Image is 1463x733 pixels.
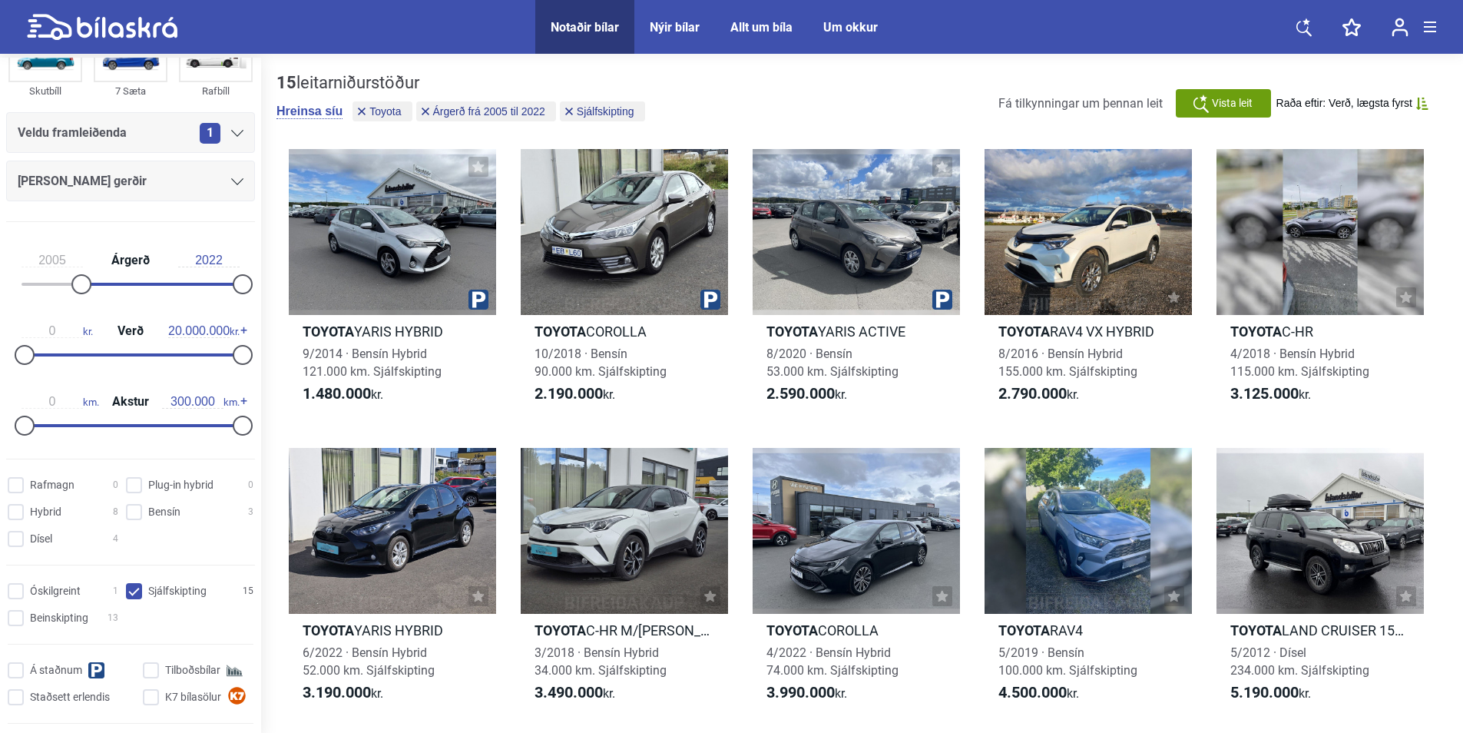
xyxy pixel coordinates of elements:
[179,82,253,100] div: Rafbíll
[535,384,603,403] b: 2.190.000
[1230,385,1311,403] span: kr.
[1216,622,1424,639] h2: LAND CRUISER 150 60TH ANNIVERSARY
[560,101,645,121] button: Sjálfskipting
[108,396,153,408] span: Akstur
[1230,645,1369,678] span: 5/2012 · Dísel 234.000 km. Sjálfskipting
[303,385,383,403] span: kr.
[766,385,847,403] span: kr.
[18,171,147,192] span: [PERSON_NAME] gerðir
[416,101,556,121] button: Árgerð frá 2005 til 2022
[276,104,343,119] button: Hreinsa síu
[22,324,93,338] span: kr.
[766,684,847,702] span: kr.
[303,347,442,379] span: 9/2014 · Bensín Hybrid 121.000 km. Sjálfskipting
[114,325,147,337] span: Verð
[148,477,213,493] span: Plug-in hybrid
[303,384,371,403] b: 1.480.000
[148,583,207,599] span: Sjálfskipting
[521,323,728,340] h2: COROLLA
[985,149,1192,417] a: ToyotaRAV4 VX HYBRID8/2016 · Bensín Hybrid155.000 km. Sjálfskipting2.790.000kr.
[1230,622,1282,638] b: Toyota
[1230,683,1299,701] b: 5.190.000
[998,96,1163,111] span: Fá tilkynningar um þennan leit
[932,290,952,310] img: parking.png
[998,645,1137,678] span: 5/2019 · Bensín 100.000 km. Sjálfskipting
[108,610,118,626] span: 13
[30,477,74,493] span: Rafmagn
[289,448,496,716] a: ToyotaYARIS HYBRID6/2022 · Bensín Hybrid52.000 km. Sjálfskipting3.190.000kr.
[30,583,81,599] span: Óskilgreint
[998,323,1050,340] b: Toyota
[766,622,818,638] b: Toyota
[521,149,728,417] a: ToyotaCOROLLA10/2018 · Bensín90.000 km. Sjálfskipting2.190.000kr.
[243,583,253,599] span: 15
[985,622,1192,639] h2: RAV4
[1276,97,1428,110] button: Raða eftir: Verð, lægsta fyrst
[766,645,899,678] span: 4/2022 · Bensín Hybrid 74.000 km. Sjálfskipting
[766,347,899,379] span: 8/2020 · Bensín 53.000 km. Sjálfskipting
[276,73,296,92] b: 15
[1230,323,1282,340] b: Toyota
[1216,448,1424,716] a: ToyotaLAND CRUISER 150 60TH ANNIVERSARY5/2012 · Dísel234.000 km. Sjálfskipting5.190.000kr.
[165,662,220,678] span: Tilboðsbílar
[998,384,1067,403] b: 2.790.000
[18,122,127,144] span: Veldu framleiðenda
[650,20,700,35] div: Nýir bílar
[303,684,383,702] span: kr.
[551,20,619,35] a: Notaðir bílar
[535,645,667,678] span: 3/2018 · Bensín Hybrid 34.000 km. Sjálfskipting
[289,323,496,340] h2: YARIS HYBRID
[766,384,835,403] b: 2.590.000
[1216,149,1424,417] a: ToyotaC-HR4/2018 · Bensín Hybrid115.000 km. Sjálfskipting3.125.000kr.
[468,290,488,310] img: parking.png
[521,622,728,639] h2: C-HR M/[PERSON_NAME]
[535,385,615,403] span: kr.
[998,622,1050,638] b: Toyota
[113,504,118,520] span: 8
[1276,97,1412,110] span: Raða eftir: Verð, lægsta fyrst
[30,504,61,520] span: Hybrid
[535,683,603,701] b: 3.490.000
[577,106,634,117] span: Sjálfskipting
[148,504,180,520] span: Bensín
[289,622,496,639] h2: YARIS HYBRID
[30,610,88,626] span: Beinskipting
[985,323,1192,340] h2: RAV4 VX HYBRID
[766,683,835,701] b: 3.990.000
[30,531,52,547] span: Dísel
[753,149,960,417] a: ToyotaYARIS ACTIVE8/2020 · Bensín53.000 km. Sjálfskipting2.590.000kr.
[276,73,649,93] div: leitarniðurstöður
[1230,347,1369,379] span: 4/2018 · Bensín Hybrid 115.000 km. Sjálfskipting
[248,477,253,493] span: 0
[22,395,99,409] span: km.
[303,622,354,638] b: Toyota
[433,106,545,117] span: Árgerð frá 2005 til 2022
[998,683,1067,701] b: 4.500.000
[113,477,118,493] span: 0
[113,531,118,547] span: 4
[730,20,793,35] a: Allt um bíla
[303,323,354,340] b: Toyota
[535,347,667,379] span: 10/2018 · Bensín 90.000 km. Sjálfskipting
[1392,18,1408,37] img: user-login.svg
[1212,95,1253,111] span: Vista leit
[998,347,1137,379] span: 8/2016 · Bensín Hybrid 155.000 km. Sjálfskipting
[200,123,220,144] span: 1
[985,448,1192,716] a: ToyotaRAV45/2019 · Bensín100.000 km. Sjálfskipting4.500.000kr.
[998,385,1079,403] span: kr.
[30,662,82,678] span: Á staðnum
[108,254,154,267] span: Árgerð
[113,583,118,599] span: 1
[369,106,401,117] span: Toyota
[30,689,110,705] span: Staðsett erlendis
[753,323,960,340] h2: YARIS ACTIVE
[168,324,240,338] span: kr.
[303,645,435,678] span: 6/2022 · Bensín Hybrid 52.000 km. Sjálfskipting
[165,689,221,705] span: K7 bílasölur
[823,20,878,35] a: Um okkur
[94,82,167,100] div: 7 Sæta
[162,395,240,409] span: km.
